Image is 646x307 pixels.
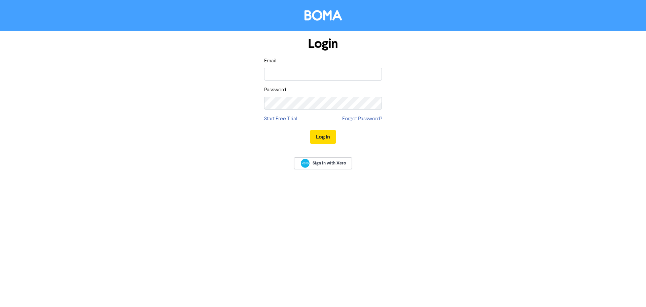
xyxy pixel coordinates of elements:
img: BOMA Logo [304,10,342,21]
img: Xero logo [301,159,310,168]
a: Sign In with Xero [294,157,352,169]
label: Password [264,86,286,94]
button: Log In [310,130,336,144]
label: Email [264,57,277,65]
span: Sign In with Xero [313,160,346,166]
h1: Login [264,36,382,52]
a: Forgot Password? [342,115,382,123]
a: Start Free Trial [264,115,297,123]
